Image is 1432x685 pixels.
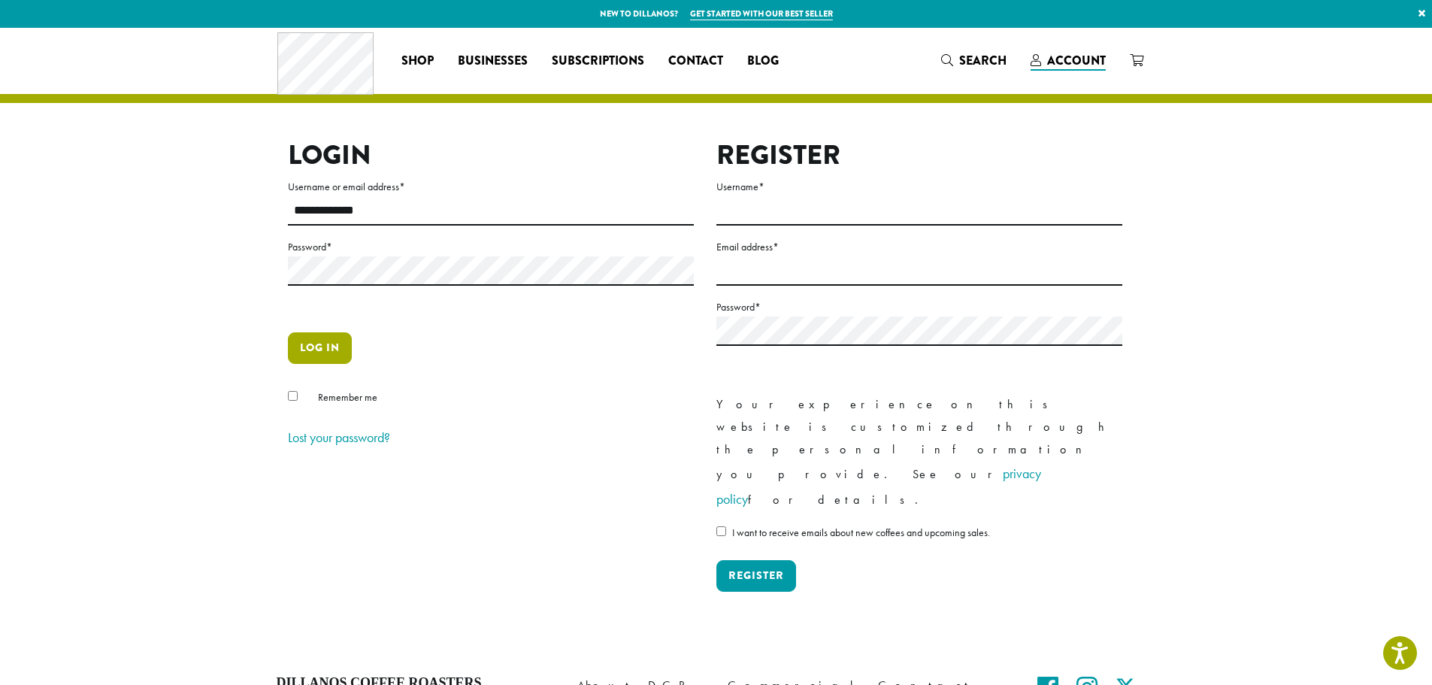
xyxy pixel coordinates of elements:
[288,238,694,256] label: Password
[288,332,352,364] button: Log in
[1047,52,1106,69] span: Account
[458,52,528,71] span: Businesses
[716,177,1122,196] label: Username
[959,52,1007,69] span: Search
[552,52,644,71] span: Subscriptions
[716,560,796,592] button: Register
[401,52,434,71] span: Shop
[318,390,377,404] span: Remember me
[747,52,779,71] span: Blog
[716,298,1122,317] label: Password
[288,429,390,446] a: Lost your password?
[716,238,1122,256] label: Email address
[668,52,723,71] span: Contact
[929,48,1019,73] a: Search
[716,465,1041,508] a: privacy policy
[288,177,694,196] label: Username or email address
[690,8,833,20] a: Get started with our best seller
[716,393,1122,512] p: Your experience on this website is customized through the personal information you provide. See o...
[716,139,1122,171] h2: Register
[288,139,694,171] h2: Login
[389,49,446,73] a: Shop
[732,526,990,539] span: I want to receive emails about new coffees and upcoming sales.
[716,526,726,536] input: I want to receive emails about new coffees and upcoming sales.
